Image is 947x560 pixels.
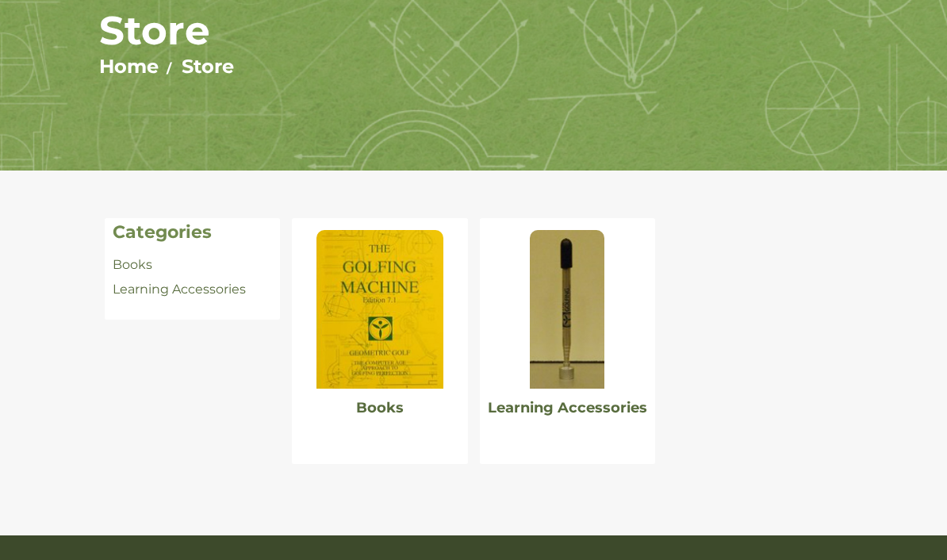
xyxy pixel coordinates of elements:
a: Store [182,55,234,78]
h1: Store [99,6,849,55]
a: Books [356,399,404,416]
a: Learning Accessories [488,399,647,416]
a: Home [99,55,159,78]
a: Learning Accessories [113,282,246,297]
a: Books [113,257,152,272]
h4: Categories [113,222,272,243]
